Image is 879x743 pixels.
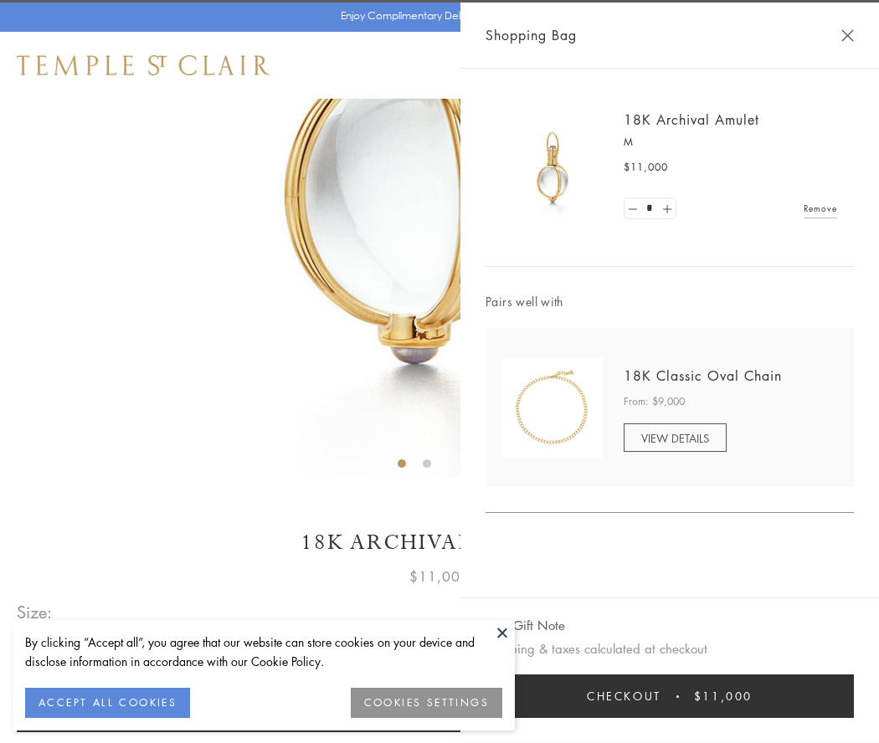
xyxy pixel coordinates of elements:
[409,566,470,587] span: $11,000
[841,29,854,42] button: Close Shopping Bag
[341,8,531,24] p: Enjoy Complimentary Delivery & Returns
[694,687,753,705] span: $11,000
[17,55,270,75] img: Temple St. Clair
[624,366,782,385] a: 18K Classic Oval Chain
[486,674,854,718] button: Checkout $11,000
[17,528,862,557] h1: 18K Archival Amulet
[502,117,603,218] img: 18K Archival Amulet
[641,430,709,446] span: VIEW DETAILS
[351,688,502,718] button: COOKIES SETTINGS
[17,598,54,626] span: Size:
[502,357,603,458] img: N88865-OV18
[486,24,577,46] span: Shopping Bag
[624,159,668,176] span: $11,000
[587,687,661,705] span: Checkout
[624,134,837,151] p: M
[486,292,854,311] span: Pairs well with
[25,688,190,718] button: ACCEPT ALL COOKIES
[804,199,837,218] a: Remove
[486,615,565,636] button: Add Gift Note
[25,633,502,671] div: By clicking “Accept all”, you agree that our website can store cookies on your device and disclos...
[624,423,727,452] a: VIEW DETAILS
[486,638,854,659] p: Shipping & taxes calculated at checkout
[624,110,759,129] a: 18K Archival Amulet
[658,198,675,219] a: Set quantity to 2
[624,393,685,410] span: From: $9,000
[625,198,641,219] a: Set quantity to 0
